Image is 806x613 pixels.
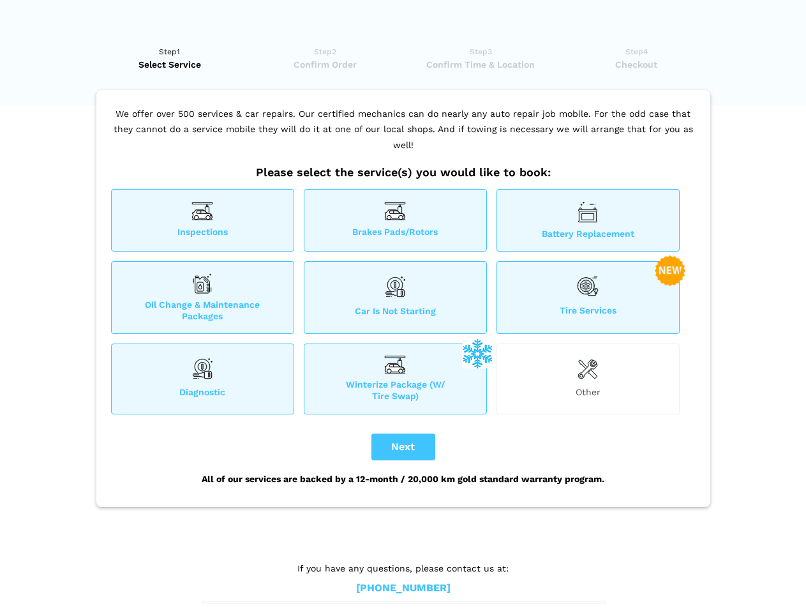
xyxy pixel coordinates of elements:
[563,45,710,71] a: Step4
[304,305,486,322] span: Car is not starting
[108,106,699,166] p: We offer over 500 services & car repairs. Our certified mechanics can do nearly any auto repair j...
[304,226,486,239] span: Brakes Pads/Rotors
[96,58,244,71] span: Select Service
[112,386,294,402] span: Diagnostic
[356,582,451,595] a: [PHONE_NUMBER]
[497,305,679,322] span: Tire Services
[112,226,294,239] span: Inspections
[108,460,699,497] div: All of our services are backed by a 12-month / 20,000 km gold standard warranty program.
[462,338,493,368] img: winterize-icon_1.png
[407,45,555,71] a: Step3
[251,58,399,71] span: Confirm Order
[497,386,679,402] span: Other
[497,228,679,239] span: Battery Replacement
[655,255,685,286] img: new-badge-2-48.png
[112,299,294,322] span: Oil Change & Maintenance Packages
[96,45,244,71] a: Step1
[304,379,486,402] span: Winterize Package (W/ Tire Swap)
[202,561,604,575] p: If you have any questions, please contact us at:
[407,58,555,71] span: Confirm Time & Location
[563,58,710,71] span: Checkout
[251,45,399,71] a: Step2
[371,434,435,460] button: Next
[108,165,699,179] h2: Please select the service(s) you would like to book:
